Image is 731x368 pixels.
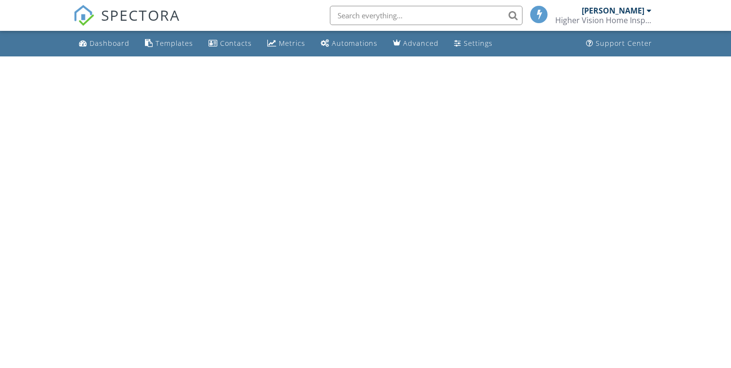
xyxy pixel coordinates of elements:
[389,35,443,53] a: Advanced
[582,35,656,53] a: Support Center
[75,35,133,53] a: Dashboard
[141,35,197,53] a: Templates
[596,39,652,48] div: Support Center
[90,39,130,48] div: Dashboard
[73,5,94,26] img: The Best Home Inspection Software - Spectora
[555,15,652,25] div: Higher Vision Home Inspections
[220,39,252,48] div: Contacts
[464,39,493,48] div: Settings
[156,39,193,48] div: Templates
[101,5,180,25] span: SPECTORA
[263,35,309,53] a: Metrics
[73,13,180,33] a: SPECTORA
[582,6,644,15] div: [PERSON_NAME]
[317,35,381,53] a: Automations (Basic)
[205,35,256,53] a: Contacts
[332,39,378,48] div: Automations
[450,35,496,53] a: Settings
[403,39,439,48] div: Advanced
[279,39,305,48] div: Metrics
[330,6,522,25] input: Search everything...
